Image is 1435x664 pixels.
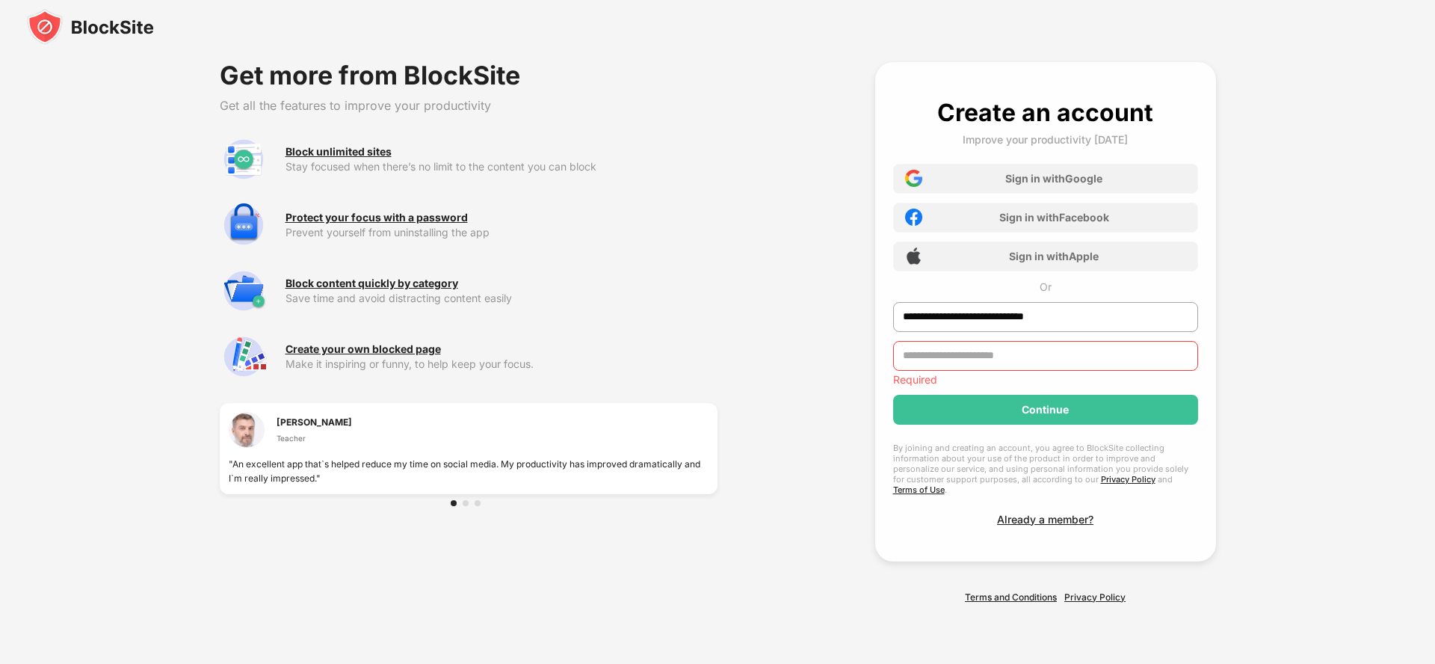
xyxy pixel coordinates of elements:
img: premium-unlimited-blocklist.svg [220,135,268,183]
a: Privacy Policy [1101,474,1155,485]
div: [PERSON_NAME] [277,415,352,429]
div: Teacher [277,432,352,444]
div: Prevent yourself from uninstalling the app [286,227,718,239]
div: "An excellent app that`s helped reduce my time on social media. My productivity has improved dram... [229,457,709,485]
div: Block content quickly by category [286,277,458,289]
div: Make it inspiring or funny, to help keep your focus. [286,358,718,370]
div: Sign in with Google [1005,172,1102,185]
div: Or [1040,280,1052,293]
div: Improve your productivity [DATE] [963,133,1128,146]
div: Already a member? [997,513,1093,526]
img: premium-category.svg [220,267,268,315]
img: testimonial-1.jpg [229,412,265,448]
div: Continue [1022,404,1069,416]
img: apple-icon.png [905,248,922,265]
a: Privacy Policy [1064,591,1126,603]
div: Save time and avoid distracting content easily [286,292,718,304]
div: Get all the features to improve your productivity [220,98,718,113]
div: Sign in with Facebook [999,211,1109,224]
div: Required [893,374,1198,386]
div: Get more from BlockSite [220,62,718,89]
div: Stay focused when there’s no limit to the content you can block [286,161,718,173]
img: facebook-icon.png [905,209,922,226]
div: Protect your focus with a password [286,212,468,224]
div: Sign in with Apple [1009,250,1099,262]
img: blocksite-icon-black.svg [27,9,154,45]
div: By joining and creating an account, you agree to BlockSite collecting information about your use ... [893,443,1198,495]
div: Create your own blocked page [286,343,441,355]
img: premium-customize-block-page.svg [220,333,268,381]
a: Terms and Conditions [965,591,1057,603]
a: Terms of Use [893,485,945,495]
div: Create an account [937,98,1153,127]
img: google-icon.png [905,170,922,187]
img: premium-password-protection.svg [220,201,268,249]
div: Block unlimited sites [286,146,392,158]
